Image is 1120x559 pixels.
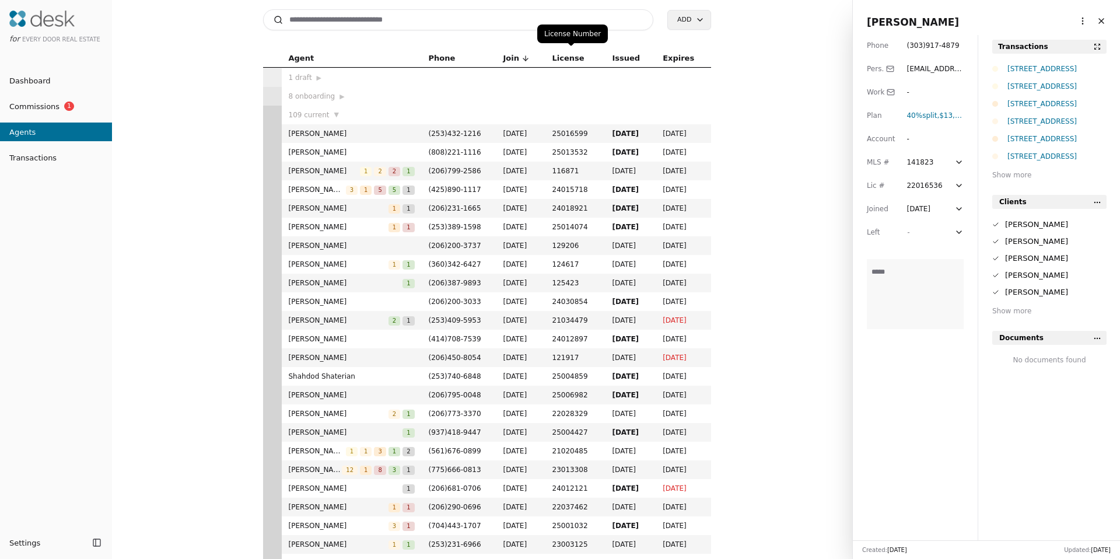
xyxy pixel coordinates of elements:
[862,546,907,554] div: Created:
[402,427,414,438] button: 1
[429,540,481,548] span: ( 253 ) 231 - 6966
[388,540,400,550] span: 1
[402,316,414,326] span: 1
[429,354,481,362] span: ( 206 ) 450 - 8054
[402,167,414,176] span: 1
[503,408,538,420] span: [DATE]
[663,202,703,214] span: [DATE]
[388,501,400,513] button: 1
[289,389,415,401] span: [PERSON_NAME]
[552,202,598,214] span: 24018921
[867,203,895,215] div: Joined
[907,203,930,215] div: [DATE]
[429,372,481,380] span: ( 253 ) 740 - 6848
[388,167,400,176] span: 2
[503,240,538,251] span: [DATE]
[552,277,598,289] span: 125423
[402,202,414,214] button: 1
[612,333,649,345] span: [DATE]
[612,52,640,65] span: Issued
[289,333,415,345] span: [PERSON_NAME]
[429,447,481,455] span: ( 561 ) 676 - 0899
[388,258,400,270] button: 1
[1064,546,1111,554] div: Updated:
[663,483,703,494] span: [DATE]
[503,221,538,233] span: [DATE]
[402,539,414,550] button: 1
[663,427,703,438] span: [DATE]
[402,315,414,326] button: 1
[360,167,372,176] span: 1
[342,466,358,475] span: 12
[360,165,372,177] button: 1
[503,352,538,364] span: [DATE]
[429,484,481,492] span: ( 206 ) 681 - 0706
[663,315,703,326] span: [DATE]
[388,204,400,214] span: 1
[388,466,400,475] span: 3
[317,73,321,83] span: ▶
[612,184,649,195] span: [DATE]
[289,258,388,270] span: [PERSON_NAME]
[402,184,414,195] button: 1
[360,184,372,195] button: 1
[334,110,339,120] span: ▼
[402,408,414,420] button: 1
[402,410,414,419] span: 1
[552,501,598,513] span: 22037462
[552,389,598,401] span: 25006982
[503,501,538,513] span: [DATE]
[289,483,403,494] span: [PERSON_NAME]
[663,333,703,345] span: [DATE]
[1005,218,1107,230] div: [PERSON_NAME]
[667,10,710,30] button: Add
[503,389,538,401] span: [DATE]
[289,221,388,233] span: [PERSON_NAME]
[503,464,538,476] span: [DATE]
[612,501,649,513] span: [DATE]
[402,204,414,214] span: 1
[429,298,481,306] span: ( 206 ) 200 - 3033
[867,110,895,121] div: Plan
[388,447,400,456] span: 1
[537,25,608,43] div: License Number
[663,296,703,308] span: [DATE]
[612,445,649,457] span: [DATE]
[360,445,372,457] button: 1
[663,221,703,233] span: [DATE]
[503,165,538,177] span: [DATE]
[552,315,598,326] span: 21034479
[887,547,907,553] span: [DATE]
[612,146,649,158] span: [DATE]
[402,165,414,177] button: 1
[339,92,344,102] span: ▶
[552,539,598,550] span: 23003125
[907,65,963,96] span: [EMAIL_ADDRESS][DOMAIN_NAME]
[552,520,598,532] span: 25001032
[552,427,598,438] span: 25004427
[612,240,649,251] span: [DATE]
[388,503,400,512] span: 1
[503,427,538,438] span: [DATE]
[402,445,414,457] button: 2
[552,240,598,251] span: 129206
[429,503,481,511] span: ( 206 ) 290 - 0696
[289,240,415,251] span: [PERSON_NAME]
[429,428,481,436] span: ( 937 ) 418 - 9447
[402,522,414,531] span: 1
[552,408,598,420] span: 22028329
[289,315,388,326] span: [PERSON_NAME]
[1005,235,1107,247] div: [PERSON_NAME]
[503,146,538,158] span: [DATE]
[612,128,649,139] span: [DATE]
[612,165,649,177] span: [DATE]
[429,522,481,530] span: ( 704 ) 443 - 1707
[663,146,703,158] span: [DATE]
[552,464,598,476] span: 23013308
[992,169,1107,181] div: Show more
[867,226,895,238] div: Left
[429,279,481,287] span: ( 206 ) 387 - 9893
[289,128,415,139] span: [PERSON_NAME]
[612,483,649,494] span: [DATE]
[5,533,89,552] button: Settings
